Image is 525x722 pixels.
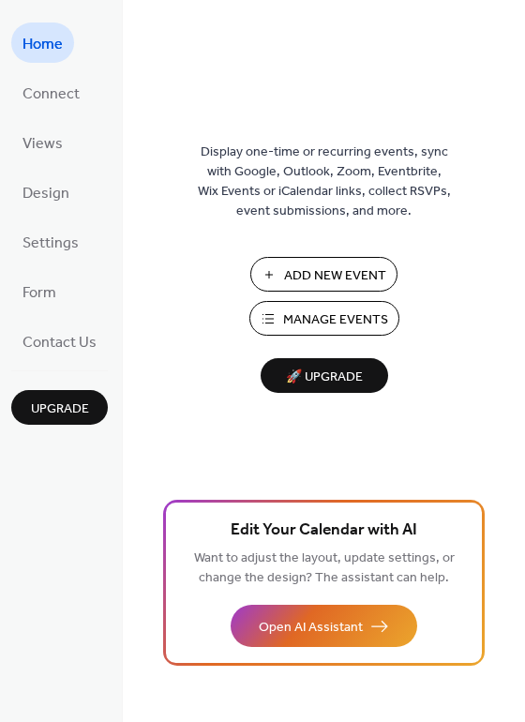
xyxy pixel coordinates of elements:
[22,129,63,158] span: Views
[11,72,91,113] a: Connect
[194,546,455,591] span: Want to adjust the layout, update settings, or change the design? The assistant can help.
[250,257,397,292] button: Add New Event
[283,310,388,330] span: Manage Events
[261,358,388,393] button: 🚀 Upgrade
[11,321,108,361] a: Contact Us
[231,518,417,544] span: Edit Your Calendar with AI
[22,229,79,258] span: Settings
[22,328,97,357] span: Contact Us
[11,122,74,162] a: Views
[22,80,80,109] span: Connect
[272,365,377,390] span: 🚀 Upgrade
[284,266,386,286] span: Add New Event
[11,271,67,311] a: Form
[11,23,74,63] a: Home
[22,179,69,208] span: Design
[231,605,417,647] button: Open AI Assistant
[198,143,451,221] span: Display one-time or recurring events, sync with Google, Outlook, Zoom, Eventbrite, Wix Events or ...
[22,30,63,59] span: Home
[22,278,56,308] span: Form
[11,221,90,262] a: Settings
[31,399,89,419] span: Upgrade
[11,172,81,212] a: Design
[259,618,363,638] span: Open AI Assistant
[249,301,399,336] button: Manage Events
[11,390,108,425] button: Upgrade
